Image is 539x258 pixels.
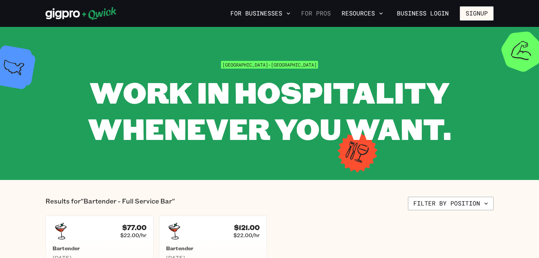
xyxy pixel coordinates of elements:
h4: $77.00 [122,223,147,232]
p: Results for "Bartender - Full Service Bar" [45,197,175,210]
span: $22.00/hr [120,232,147,238]
h5: Bartender [166,245,260,252]
h5: Bartender [53,245,147,252]
button: Resources [339,8,386,19]
span: WORK IN HOSPITALITY WHENEVER YOU WANT. [88,73,451,148]
span: [GEOGRAPHIC_DATA]-[GEOGRAPHIC_DATA] [221,61,318,69]
a: Business Login [391,6,454,21]
h4: $121.00 [234,223,260,232]
button: Signup [460,6,494,21]
a: For Pros [298,8,334,19]
span: $22.00/hr [233,232,260,238]
button: Filter by position [408,197,494,210]
button: For Businesses [228,8,293,19]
